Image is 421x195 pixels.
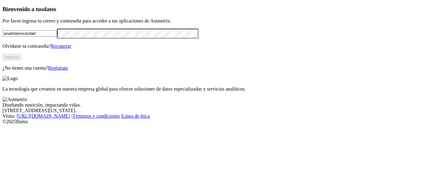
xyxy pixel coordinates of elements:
[2,108,419,113] div: [STREET_ADDRESS][US_STATE].
[43,6,56,12] span: datos
[2,6,419,13] h3: Bienvenido a tus
[2,30,57,37] input: Tu correo
[2,65,419,71] p: ¿No tienes una cuenta?
[2,86,419,92] p: La tecnología que creamos en nuestra empresa global para ofrecer soluciones de datos especializad...
[51,43,71,49] a: Recuperar
[2,113,419,119] div: Visita : | |
[2,119,419,124] div: © 2025 Iluma
[72,113,120,119] a: Términos y condiciones
[2,54,21,60] button: Ingresa
[2,102,419,108] div: Diseñando nutrición, impactando vidas.
[122,113,150,119] a: Línea de ética
[48,65,68,71] a: Regístrate
[2,97,27,102] img: Asimetrix
[17,113,70,119] a: [URL][DOMAIN_NAME]
[2,76,18,81] img: Logo
[2,43,419,49] p: Olvidaste tu contraseña?
[2,18,419,24] p: Por favor ingresa tu correo y contraseña para acceder a tus aplicaciones de Asimetrix:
